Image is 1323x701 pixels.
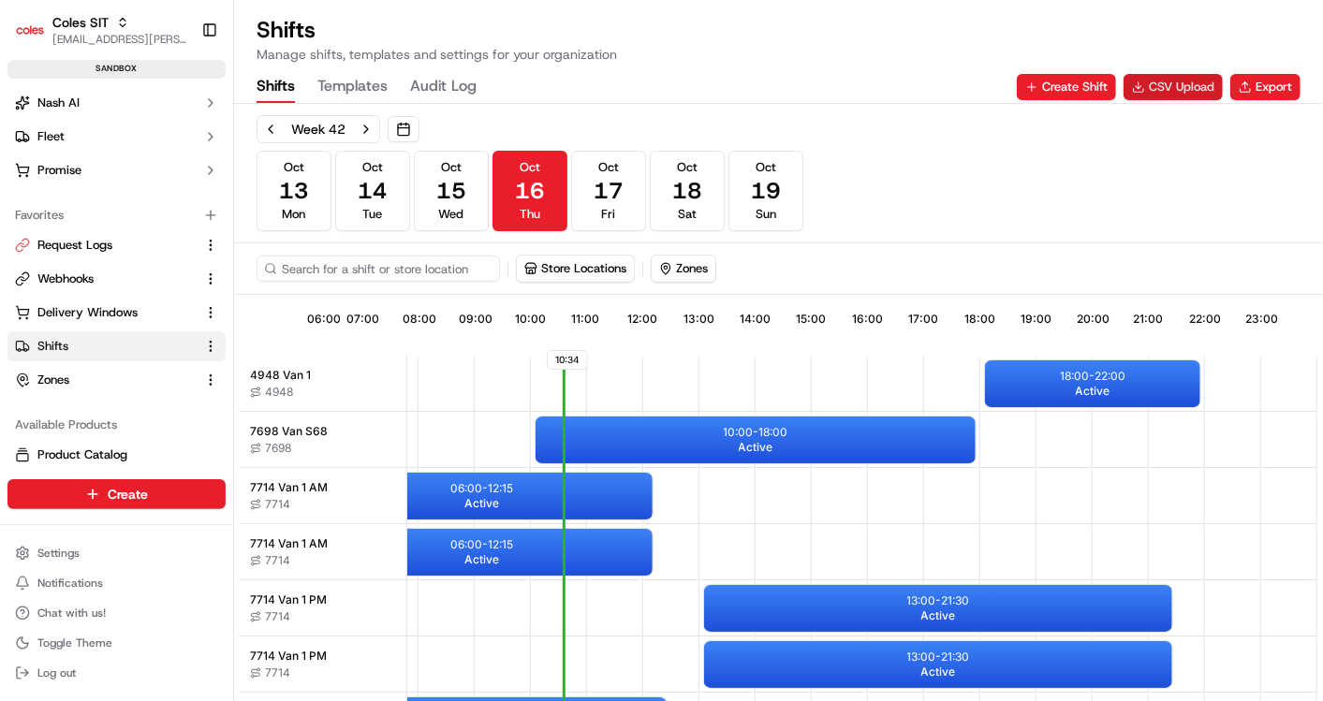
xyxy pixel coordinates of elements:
[1230,74,1301,100] button: Export
[257,116,284,142] button: Previous week
[436,176,466,206] span: 15
[265,609,290,624] span: 7714
[15,338,196,355] a: Shifts
[450,537,513,552] p: 06:00 - 12:15
[7,230,226,260] button: Request Logs
[652,256,715,282] button: Zones
[52,13,109,32] span: Coles SIT
[250,609,290,624] button: 7714
[15,270,196,287] a: Webhooks
[756,206,776,223] span: Sun
[37,446,127,463] span: Product Catalog
[7,570,226,596] button: Notifications
[363,206,383,223] span: Tue
[464,552,499,567] span: Active
[598,159,619,176] span: Oct
[37,162,81,179] span: Promise
[602,206,616,223] span: Fri
[7,365,226,395] button: Zones
[265,385,293,400] span: 4948
[257,45,617,64] p: Manage shifts, templates and settings for your organization
[677,159,698,176] span: Oct
[907,593,970,608] p: 13:00 - 21:30
[459,312,492,327] span: 09:00
[19,74,341,104] p: Welcome 👋
[388,116,419,142] button: Select date from calendar
[15,237,196,254] a: Request Logs
[517,256,634,282] button: Store Locations
[1189,312,1221,327] span: 22:00
[250,368,311,383] span: 4948 Van 1
[410,71,477,103] button: Audit Log
[186,316,227,330] span: Pylon
[37,128,65,145] span: Fleet
[37,304,138,321] span: Delivery Windows
[516,255,635,283] button: Store Locations
[317,71,388,103] button: Templates
[151,263,308,297] a: 💻API Documentation
[7,660,226,686] button: Log out
[740,312,771,327] span: 14:00
[7,540,226,566] button: Settings
[362,159,383,176] span: Oct
[571,312,599,327] span: 11:00
[403,312,436,327] span: 08:00
[450,481,513,496] p: 06:00 - 12:15
[571,151,646,231] button: Oct17Fri
[265,553,290,568] span: 7714
[1077,312,1110,327] span: 20:00
[756,159,776,176] span: Oct
[250,480,328,495] span: 7714 Van 1 AM
[7,200,226,230] div: Favorites
[64,197,237,212] div: We're available if you need us!
[547,350,588,370] span: 10:34
[250,385,293,400] button: 4948
[651,255,716,283] button: Zones
[15,15,45,45] img: Coles SIT
[257,15,617,45] h1: Shifts
[7,60,226,79] div: sandbox
[724,425,788,440] p: 10:00 - 18:00
[307,312,341,327] span: 06:00
[678,206,697,223] span: Sat
[291,120,345,139] div: Week 42
[751,176,781,206] span: 19
[464,496,499,511] span: Active
[672,176,702,206] span: 18
[250,553,290,568] button: 7714
[37,237,112,254] span: Request Logs
[7,410,226,440] div: Available Products
[37,270,94,287] span: Webhooks
[250,497,290,512] button: 7714
[1021,312,1051,327] span: 19:00
[1245,312,1278,327] span: 23:00
[921,608,956,623] span: Active
[492,151,567,231] button: Oct16Thu
[158,272,173,287] div: 💻
[796,312,826,327] span: 15:00
[7,630,226,656] button: Toggle Theme
[908,312,938,327] span: 17:00
[64,178,307,197] div: Start new chat
[250,665,290,680] button: 7714
[37,95,80,111] span: Nash AI
[52,32,186,47] span: [EMAIL_ADDRESS][PERSON_NAME][PERSON_NAME][DOMAIN_NAME]
[414,151,489,231] button: Oct15Wed
[11,263,151,297] a: 📗Knowledge Base
[7,600,226,626] button: Chat with us!
[852,312,883,327] span: 16:00
[318,183,341,206] button: Start new chat
[250,441,291,456] button: 7698
[594,176,624,206] span: 17
[353,116,379,142] button: Next week
[15,304,196,321] a: Delivery Windows
[19,18,56,55] img: Nash
[515,176,545,206] span: 16
[1124,74,1223,100] a: CSV Upload
[250,649,327,664] span: 7714 Van 1 PM
[358,176,388,206] span: 14
[265,441,291,456] span: 7698
[15,372,196,388] a: Zones
[964,312,995,327] span: 18:00
[7,7,194,52] button: Coles SITColes SIT[EMAIL_ADDRESS][PERSON_NAME][PERSON_NAME][DOMAIN_NAME]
